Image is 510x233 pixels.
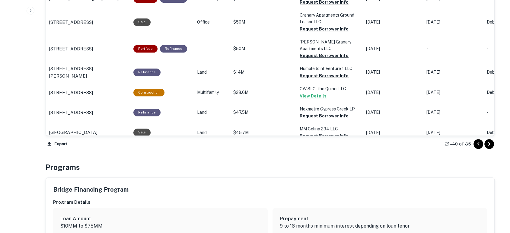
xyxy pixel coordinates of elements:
[49,45,127,53] a: [STREET_ADDRESS]
[300,39,360,52] p: [PERSON_NAME] Granary Apartments LLC
[366,46,420,52] p: [DATE]
[426,46,481,52] p: -
[49,109,93,116] p: [STREET_ADDRESS]
[197,69,227,75] p: Land
[160,45,187,53] div: This loan purpose was for refinancing
[233,89,294,96] p: $28.6M
[445,140,471,148] p: 21–40 of 85
[484,139,494,149] button: Go to next page
[133,69,161,76] div: This loan purpose was for refinancing
[49,19,127,26] a: [STREET_ADDRESS]
[473,139,483,149] button: Go to previous page
[366,129,420,136] p: [DATE]
[233,19,294,25] p: $50M
[49,129,127,136] a: [GEOGRAPHIC_DATA]
[53,199,487,206] h6: Program Details
[366,69,420,75] p: [DATE]
[49,129,97,136] p: [GEOGRAPHIC_DATA]
[49,89,93,96] p: [STREET_ADDRESS]
[426,69,481,75] p: [DATE]
[60,215,260,222] h6: Loan Amount
[300,126,360,132] p: MM Celina 294 LLC
[300,106,360,112] p: Nexmetro Cypress Creek LP
[300,132,349,139] button: Request Borrower Info
[233,69,294,75] p: $14M
[300,92,327,100] button: View Details
[300,72,349,79] button: Request Borrower Info
[233,46,294,52] p: $50M
[426,129,481,136] p: [DATE]
[46,139,69,148] button: Export
[133,89,164,96] div: This loan purpose was for construction
[197,109,227,116] p: Land
[53,185,129,194] h5: Bridge Financing Program
[133,129,151,136] div: Sale
[233,109,294,116] p: $47.5M
[49,109,127,116] a: [STREET_ADDRESS]
[133,18,151,26] div: Sale
[300,12,360,25] p: Granary Apartments Ground Lessor LLC
[300,112,349,120] button: Request Borrower Info
[60,222,260,230] p: $10MM to $75MM
[280,215,480,222] h6: Prepayment
[197,129,227,136] p: Land
[233,129,294,136] p: $45.7M
[49,89,127,96] a: [STREET_ADDRESS]
[426,109,481,116] p: [DATE]
[300,65,360,72] p: Humble Joint Venture 1 LLC
[300,52,349,59] button: Request Borrower Info
[133,45,158,53] div: This is a portfolio loan with 2 properties
[426,89,481,96] p: [DATE]
[133,109,161,116] div: This loan purpose was for refinancing
[49,45,93,53] p: [STREET_ADDRESS]
[426,19,481,25] p: [DATE]
[300,85,360,92] p: CW SLC The Quinci LLC
[300,25,349,33] button: Request Borrower Info
[49,65,127,79] a: [STREET_ADDRESS][PERSON_NAME]
[480,185,510,214] iframe: Chat Widget
[280,222,480,230] p: 9 to 18 months minimum interest depending on loan tenor
[366,89,420,96] p: [DATE]
[366,109,420,116] p: [DATE]
[49,19,93,26] p: [STREET_ADDRESS]
[197,89,227,96] p: Multifamily
[46,162,80,173] h4: Programs
[366,19,420,25] p: [DATE]
[197,19,227,25] p: Office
